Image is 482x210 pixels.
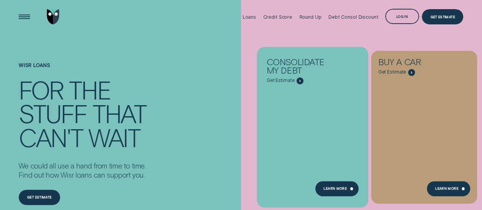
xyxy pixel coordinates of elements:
[47,9,59,24] img: Wisr
[19,78,63,101] div: For
[19,102,87,125] div: stuff
[88,126,140,149] div: wait
[17,9,32,24] button: Open Menu
[19,126,83,149] div: can't
[19,161,146,180] p: We could all use a hand from time to time. Find out how Wisr loans can support you.
[315,181,359,196] a: Learn more
[378,58,446,69] div: Buy a car
[263,14,293,20] div: Credit Score
[19,190,60,205] a: Get estimate
[259,51,365,199] a: Consolidate my debt - Learn more
[69,78,110,101] div: the
[371,51,477,199] a: Buy a car - Learn more
[267,78,295,84] span: Get Estimate
[378,70,407,75] span: Get Estimate
[243,14,256,20] div: Loans
[19,78,146,149] h4: For the stuff that can't wait
[427,181,470,196] a: Learn More
[267,58,335,78] div: Consolidate my debt
[299,14,322,20] div: Round Up
[422,9,463,24] a: Get Estimate
[19,63,146,78] h1: Wisr loans
[385,9,419,24] button: Log in
[328,14,378,20] div: Debt Consol Discount
[93,102,146,125] div: that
